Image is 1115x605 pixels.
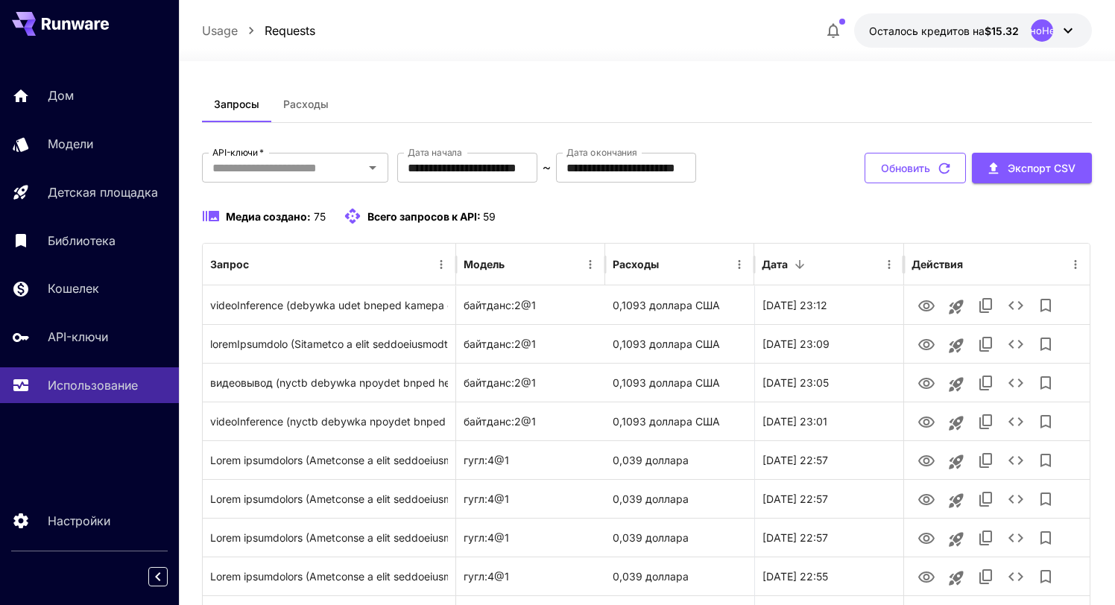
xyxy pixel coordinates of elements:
[754,479,903,518] div: 21 сентября 2025 г., 22:57
[148,567,168,586] button: Свернуть боковую панель
[613,258,659,270] font: Расходы
[210,286,448,324] div: Нажмите, чтобы скопировать подсказку
[941,292,971,322] button: Запуск на игровой площадке
[912,406,941,437] button: Вид
[159,563,179,590] div: Свернуть боковую панель
[250,254,271,275] button: Сортировать
[367,210,481,223] font: Всего запросов к API:
[580,254,601,275] button: Меню
[210,557,448,595] div: Нажмите, чтобы скопировать подсказку
[941,331,971,361] button: Запуск на игровой площадке
[464,258,505,270] font: Модель
[1031,446,1061,475] button: Добавить в библиотеку
[210,519,448,557] div: Нажмите, чтобы скопировать подсказку
[971,368,1001,398] button: Копировать TaskUUID
[754,402,903,440] div: 21 сентября 2025 г., 23:01
[912,329,941,359] button: Вид
[1008,162,1075,174] font: Экспорт CSV
[1001,562,1031,592] button: Подробности см.
[754,324,903,363] div: 21 сентября 2025 г., 23:09
[362,157,383,178] button: Открыть
[48,88,74,103] font: Дом
[1031,407,1061,437] button: Добавить в библиотеку
[941,370,971,399] button: Запуск на игровой площадке
[408,147,462,158] font: Дата начала
[605,479,754,518] div: 0,039 доллара
[1001,484,1031,514] button: Подробности см.
[202,22,315,39] nav: хлебные крошки
[314,210,326,223] font: 75
[754,440,903,479] div: 21 сентября 2025 г., 22:57
[762,415,827,428] font: [DATE] 23:01
[1001,291,1031,320] button: Подробности см.
[912,258,963,270] font: Действия
[605,402,754,440] div: 0,1093 доллара США
[464,454,509,466] font: гугл:4@1
[456,324,605,363] div: байтданс:2@1
[941,563,971,593] button: Запуск на игровой площадке
[226,210,311,223] font: Медиа создано:
[762,299,827,311] font: [DATE] 23:12
[1031,523,1061,553] button: Добавить в библиотеку
[971,291,1001,320] button: Копировать TaskUUID
[456,518,605,557] div: гугл:4@1
[762,258,788,270] font: Дата
[456,440,605,479] div: гугл:4@1
[613,338,720,350] font: 0,1093 доллара США
[912,290,941,320] button: Вид
[941,486,971,516] button: Запуск на игровой площадке
[456,557,605,595] div: гугл:4@1
[605,440,754,479] div: 0,039 доллара
[1031,562,1061,592] button: Добавить в библиотеку
[912,367,941,398] button: Вид
[48,233,116,248] font: Библиотека
[762,492,828,505] font: [DATE] 22:57
[48,329,108,344] font: API-ключи
[762,570,828,583] font: [DATE] 22:55
[543,160,551,174] font: ~
[971,484,1001,514] button: Копировать TaskUUID
[971,329,1001,359] button: Копировать TaskUUID
[48,281,99,296] font: Кошелек
[854,13,1092,48] button: 15,32141 долл. СШАНеопределеноНеопределено
[210,480,448,518] div: Нажмите, чтобы скопировать подсказку
[762,376,829,389] font: [DATE] 23:05
[971,562,1001,592] button: Копировать TaskUUID
[431,254,452,275] button: Меню
[729,254,750,275] button: Меню
[1031,368,1061,398] button: Добавить в библиотеку
[456,363,605,402] div: байтданс:2@1
[762,338,830,350] font: [DATE] 23:09
[210,258,249,270] font: Запрос
[869,23,1019,39] div: 15,32141 долл. США
[613,299,720,311] font: 0,1093 доллара США
[1031,329,1061,359] button: Добавить в библиотеку
[1001,523,1031,553] button: Подробности см.
[789,254,810,275] button: Сортировать
[941,525,971,554] button: Запуск на игровой площадке
[971,407,1001,437] button: Копировать TaskUUID
[970,25,1114,37] font: НеопределеноНеопределено
[971,446,1001,475] button: Копировать TaskUUID
[210,376,830,389] font: видеовывод (nyctb debywka npoydet bnped heckojbko warob u pa3bephetcr ha 360 rpadycob c3adu het p...
[1031,484,1061,514] button: Добавить в библиотеку
[210,415,701,428] font: videoInference (nyctb debywka npoydet bnped heckojbko warob u pa3bephetcr ha 360 rpadycob)
[1001,407,1031,437] button: Подробности см.
[265,22,315,39] a: Requests
[912,445,941,475] button: Вид
[464,492,509,505] font: гугл:4@1
[613,570,689,583] font: 0,039 доллара
[754,518,903,557] div: 21 сентября 2025 г., 22:57
[464,531,509,544] font: гугл:4@1
[613,376,720,389] font: 0,1093 доллара США
[202,22,238,39] a: Usage
[869,25,985,37] font: Осталось кредитов на
[283,98,329,110] font: Расходы
[613,454,689,466] font: 0,039 доллара
[464,415,536,428] font: байтданс:2@1
[210,402,448,440] div: Нажмите, чтобы скопировать подсказку
[912,522,941,553] button: Вид
[48,513,110,528] font: Настройки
